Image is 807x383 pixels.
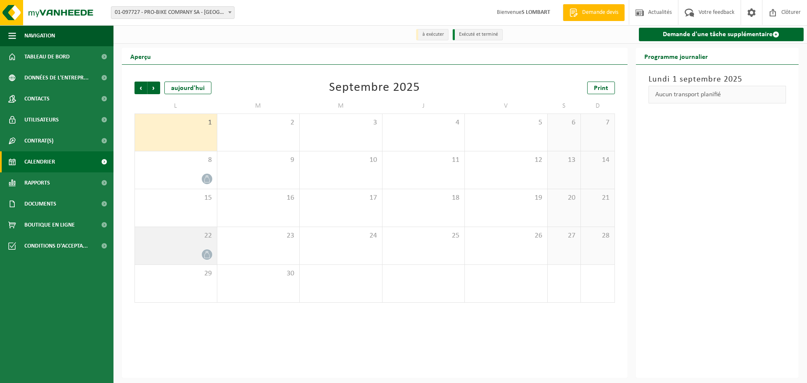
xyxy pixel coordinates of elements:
[222,231,295,240] span: 23
[585,118,610,127] span: 7
[24,235,88,256] span: Conditions d'accepta...
[552,193,577,203] span: 20
[387,231,461,240] span: 25
[122,48,159,64] h2: Aperçu
[387,156,461,165] span: 11
[24,25,55,46] span: Navigation
[217,98,300,114] td: M
[222,118,295,127] span: 2
[465,98,548,114] td: V
[469,231,543,240] span: 26
[164,82,211,94] div: aujourd'hui
[469,156,543,165] span: 12
[139,193,213,203] span: 15
[580,8,620,17] span: Demande devis
[139,118,213,127] span: 1
[304,193,378,203] span: 17
[24,172,50,193] span: Rapports
[469,118,543,127] span: 5
[139,156,213,165] span: 8
[304,231,378,240] span: 24
[329,82,420,94] div: Septembre 2025
[387,118,461,127] span: 4
[585,231,610,240] span: 28
[639,28,804,41] a: Demande d'une tâche supplémentaire
[24,46,70,67] span: Tableau de bord
[24,193,56,214] span: Documents
[587,82,615,94] a: Print
[222,269,295,278] span: 30
[222,156,295,165] span: 9
[552,118,577,127] span: 6
[139,269,213,278] span: 29
[387,193,461,203] span: 18
[111,7,234,18] span: 01-097727 - PRO-BIKE COMPANY SA - TUBIZE
[382,98,465,114] td: J
[111,6,235,19] span: 01-097727 - PRO-BIKE COMPANY SA - TUBIZE
[416,29,448,40] li: à exécuter
[24,151,55,172] span: Calendrier
[563,4,625,21] a: Demande devis
[548,98,581,114] td: S
[649,73,786,86] h3: Lundi 1 septembre 2025
[24,109,59,130] span: Utilisateurs
[24,88,50,109] span: Contacts
[581,98,614,114] td: D
[24,67,89,88] span: Données de l'entrepr...
[304,156,378,165] span: 10
[304,118,378,127] span: 3
[552,156,577,165] span: 13
[134,98,217,114] td: L
[222,193,295,203] span: 16
[469,193,543,203] span: 19
[585,193,610,203] span: 21
[300,98,382,114] td: M
[585,156,610,165] span: 14
[522,9,550,16] strong: S LOMBART
[453,29,503,40] li: Exécuté et terminé
[139,231,213,240] span: 22
[24,214,75,235] span: Boutique en ligne
[24,130,53,151] span: Contrat(s)
[552,231,577,240] span: 27
[649,86,786,103] div: Aucun transport planifié
[594,85,608,92] span: Print
[134,82,147,94] span: Précédent
[636,48,716,64] h2: Programme journalier
[148,82,160,94] span: Suivant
